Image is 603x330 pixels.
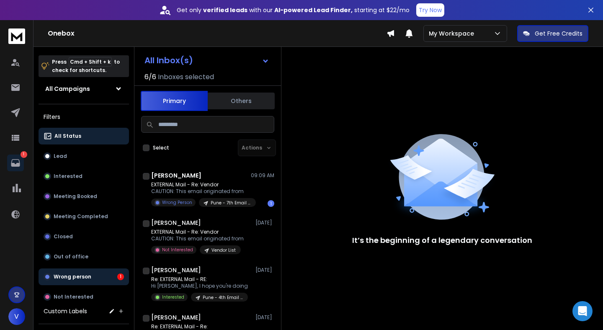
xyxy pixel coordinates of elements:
[151,219,201,227] h1: [PERSON_NAME]
[39,128,129,144] button: All Status
[429,29,477,38] p: My Workspace
[54,133,81,139] p: All Status
[39,188,129,205] button: Meeting Booked
[7,155,24,171] a: 1
[117,273,124,280] div: 1
[153,144,169,151] label: Select
[69,57,112,67] span: Cmd + Shift + k
[211,200,251,206] p: Pune - 7th Email campaign - Vendor List
[535,29,582,38] p: Get Free Credits
[255,314,274,321] p: [DATE]
[54,193,97,200] p: Meeting Booked
[54,253,88,260] p: Out of office
[144,56,193,64] h1: All Inbox(s)
[8,308,25,325] button: V
[39,289,129,305] button: Not Interested
[45,85,90,93] h1: All Campaigns
[255,219,274,226] p: [DATE]
[52,58,120,75] p: Press to check for shortcuts.
[39,248,129,265] button: Out of office
[54,173,82,180] p: Interested
[44,307,87,315] h3: Custom Labels
[54,233,73,240] p: Closed
[138,52,276,69] button: All Inbox(s)
[251,172,274,179] p: 09:09 AM
[151,171,201,180] h1: [PERSON_NAME]
[268,200,274,207] div: 1
[352,235,532,246] p: It’s the beginning of a legendary conversation
[151,188,252,195] p: CAUTION: This email originated from
[517,25,588,42] button: Get Free Credits
[54,273,91,280] p: Wrong person
[158,72,214,82] h3: Inboxes selected
[151,323,248,330] p: Re: EXTERNAL Mail - Re:
[39,208,129,225] button: Meeting Completed
[162,247,193,253] p: Not Interested
[39,268,129,285] button: Wrong person1
[48,28,387,39] h1: Onebox
[54,153,67,160] p: Lead
[39,148,129,165] button: Lead
[151,235,244,242] p: CAUTION: This email originated from
[151,266,201,274] h1: [PERSON_NAME]
[162,199,192,206] p: Wrong Person
[151,181,252,188] p: EXTERNAL Mail - Re: Vendor
[21,151,27,158] p: 1
[211,247,236,253] p: Vendor List
[203,294,243,301] p: Pune - 4th Email campaign
[416,3,444,17] button: Try Now
[151,229,244,235] p: EXTERNAL Mail - Re: Vendor
[162,294,184,300] p: Interested
[39,168,129,185] button: Interested
[203,6,247,14] strong: verified leads
[141,91,208,111] button: Primary
[8,28,25,44] img: logo
[39,111,129,123] h3: Filters
[274,6,353,14] strong: AI-powered Lead Finder,
[255,267,274,273] p: [DATE]
[419,6,442,14] p: Try Now
[208,92,275,110] button: Others
[54,294,93,300] p: Not Interested
[144,72,156,82] span: 6 / 6
[39,228,129,245] button: Closed
[151,276,248,283] p: Re: EXTERNAL Mail - RE:
[54,213,108,220] p: Meeting Completed
[177,6,410,14] p: Get only with our starting at $22/mo
[39,80,129,97] button: All Campaigns
[151,283,248,289] p: Hi [PERSON_NAME], I hope you're doing
[572,301,593,321] div: Open Intercom Messenger
[151,313,201,322] h1: [PERSON_NAME]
